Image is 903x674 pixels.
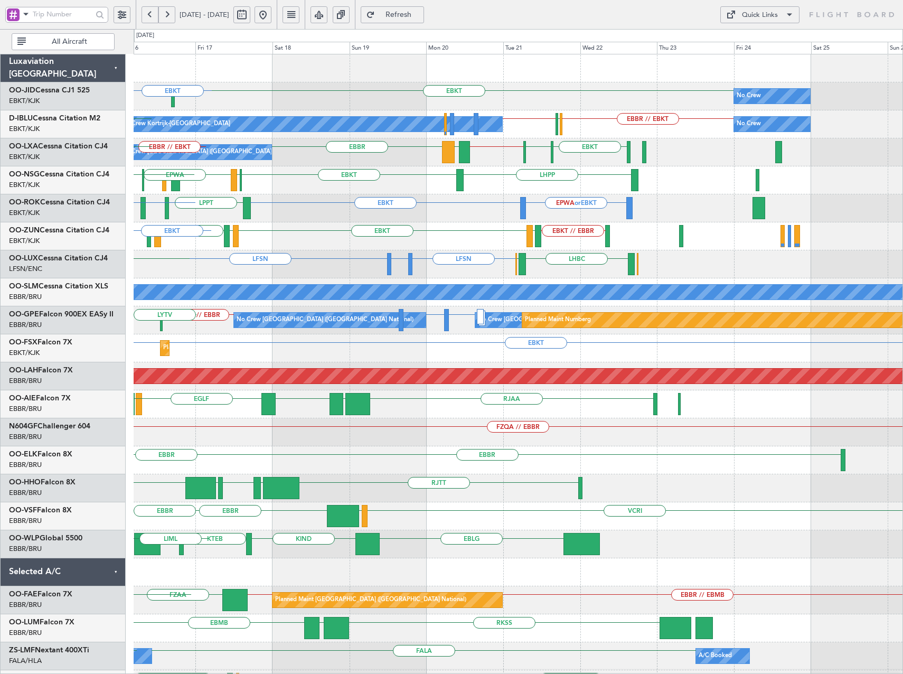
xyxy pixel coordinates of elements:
span: OO-LXA [9,143,38,150]
div: Sun 19 [350,42,427,54]
a: FALA/HLA [9,656,42,666]
div: No Crew [737,116,761,132]
a: EBBR/BRU [9,516,42,526]
a: EBKT/KJK [9,208,40,218]
button: All Aircraft [12,33,115,50]
span: OO-WLP [9,535,40,542]
div: Planned Maint Kortrijk-[GEOGRAPHIC_DATA] [163,340,286,356]
a: OO-ZUNCessna Citation CJ4 [9,227,109,234]
div: Wed 22 [580,42,657,54]
button: Quick Links [720,6,799,23]
a: OO-FSXFalcon 7X [9,339,72,346]
a: EBKT/KJK [9,348,40,358]
span: OO-SLM [9,283,39,290]
a: OO-HHOFalcon 8X [9,479,76,486]
a: EBBR/BRU [9,292,42,302]
a: N604GFChallenger 604 [9,423,90,430]
span: OO-ELK [9,451,37,458]
span: OO-ROK [9,199,40,206]
a: ZS-LMFNextant 400XTi [9,647,89,654]
a: OO-LAHFalcon 7X [9,367,73,374]
span: OO-AIE [9,395,36,402]
a: EBBR/BRU [9,460,42,470]
div: A/C Booked [699,648,732,664]
span: ZS-LMF [9,647,35,654]
div: No Crew [GEOGRAPHIC_DATA] ([GEOGRAPHIC_DATA] National) [121,144,298,160]
a: OO-NSGCessna Citation CJ4 [9,171,109,178]
span: OO-GPE [9,311,39,318]
a: EBKT/KJK [9,152,40,162]
div: Planned Maint Nurnberg [525,312,591,328]
div: Sat 25 [811,42,888,54]
a: OO-ROKCessna Citation CJ4 [9,199,110,206]
span: [DATE] - [DATE] [180,10,229,20]
span: OO-ZUN [9,227,40,234]
a: LFSN/ENC [9,264,42,274]
span: D-IBLU [9,115,33,122]
span: OO-JID [9,87,35,94]
div: Planned Maint [GEOGRAPHIC_DATA] ([GEOGRAPHIC_DATA] National) [275,592,466,608]
a: OO-LUMFalcon 7X [9,619,74,626]
a: EBKT/KJK [9,96,40,106]
a: EBBR/BRU [9,320,42,330]
div: No Crew [737,88,761,104]
a: EBBR/BRU [9,628,42,638]
span: OO-FSX [9,339,37,346]
div: Quick Links [742,10,778,21]
a: EBKT/KJK [9,180,40,190]
div: Thu 16 [119,42,196,54]
a: EBBR/BRU [9,376,42,386]
a: OO-ELKFalcon 8X [9,451,72,458]
span: OO-LUX [9,255,38,262]
div: No Crew [GEOGRAPHIC_DATA] ([GEOGRAPHIC_DATA] National) [237,312,413,328]
span: N604GF [9,423,37,430]
input: Trip Number [33,6,92,22]
a: OO-LUXCessna Citation CJ4 [9,255,108,262]
a: EBBR/BRU [9,600,42,610]
button: Refresh [361,6,424,23]
div: [DATE] [136,31,154,40]
span: OO-LAH [9,367,38,374]
a: OO-SLMCessna Citation XLS [9,283,108,290]
a: OO-AIEFalcon 7X [9,395,71,402]
a: OO-GPEFalcon 900EX EASy II [9,311,114,318]
div: Thu 23 [657,42,734,54]
span: OO-LUM [9,619,40,626]
div: Tue 21 [503,42,580,54]
a: OO-LXACessna Citation CJ4 [9,143,108,150]
a: OO-VSFFalcon 8X [9,507,72,514]
a: EBBR/BRU [9,488,42,498]
div: No Crew Kortrijk-[GEOGRAPHIC_DATA] [121,116,230,132]
span: Refresh [377,11,420,18]
div: Fri 24 [734,42,811,54]
span: OO-VSF [9,507,37,514]
span: OO-FAE [9,591,37,598]
span: OO-NSG [9,171,40,178]
a: OO-JIDCessna CJ1 525 [9,87,90,94]
span: All Aircraft [28,38,111,45]
div: Mon 20 [426,42,503,54]
a: EBKT/KJK [9,236,40,246]
div: Sat 18 [272,42,350,54]
span: OO-HHO [9,479,41,486]
a: EBBR/BRU [9,544,42,554]
a: OO-FAEFalcon 7X [9,591,72,598]
a: EBKT/KJK [9,124,40,134]
a: EBBR/BRU [9,432,42,442]
div: Fri 17 [195,42,272,54]
a: EBBR/BRU [9,404,42,414]
a: OO-WLPGlobal 5500 [9,535,82,542]
a: D-IBLUCessna Citation M2 [9,115,100,122]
